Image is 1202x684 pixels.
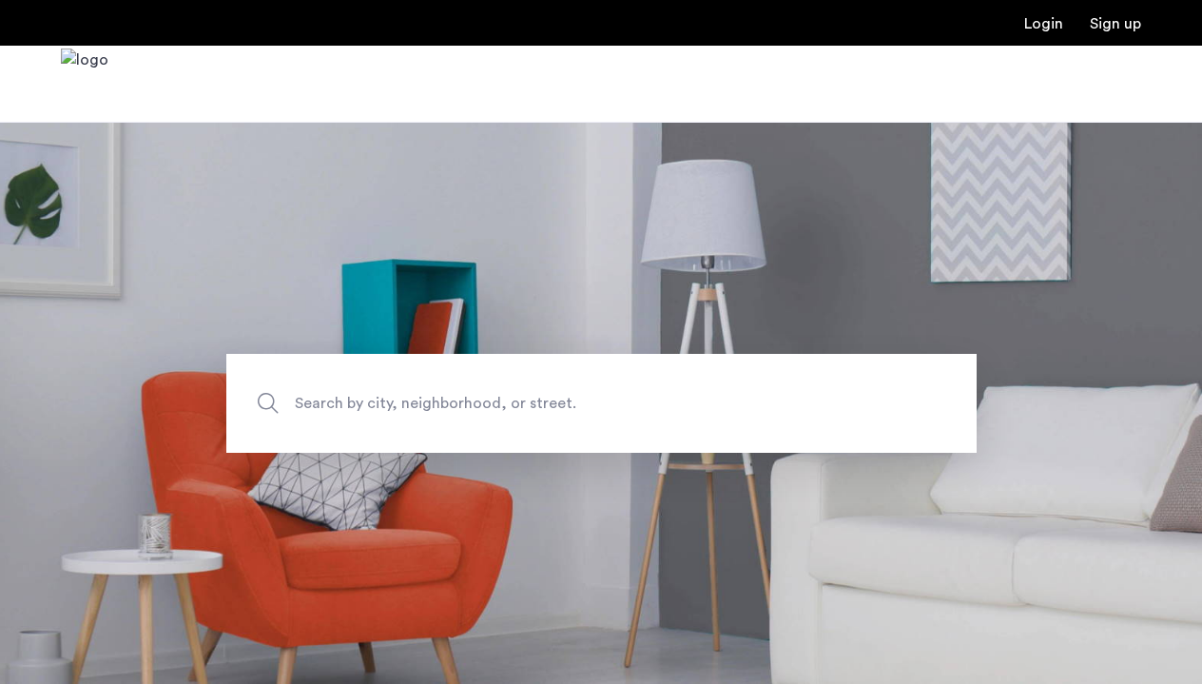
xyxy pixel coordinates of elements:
[61,49,108,120] a: Cazamio Logo
[1090,16,1141,31] a: Registration
[226,354,977,453] input: Apartment Search
[295,390,820,416] span: Search by city, neighborhood, or street.
[61,49,108,120] img: logo
[1024,16,1063,31] a: Login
